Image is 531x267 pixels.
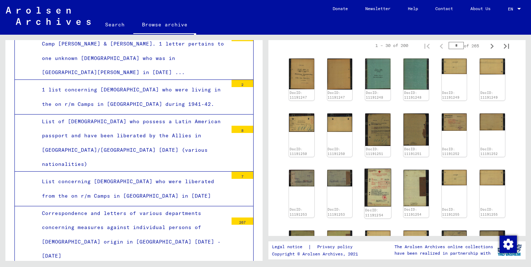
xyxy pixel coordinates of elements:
a: DocID: 11191248 [366,91,383,100]
a: DocID: 11191254 [404,207,422,216]
a: DocID: 11191249 [480,91,498,100]
img: 002.jpg [480,231,505,248]
img: 002.jpg [480,170,505,185]
img: 001.jpg [289,231,314,253]
img: 002.jpg [403,170,429,206]
img: 001.jpg [442,59,467,74]
p: Copyright © Arolsen Archives, 2021 [272,251,361,257]
a: DocID: 11191247 [290,91,307,100]
img: yv_logo.png [496,241,523,259]
div: 2 [232,80,253,87]
img: 002.jpg [327,59,353,90]
a: DocID: 11191252 [480,147,498,156]
span: EN [508,7,516,12]
img: Change consent [500,236,517,253]
img: 002.jpg [327,113,353,132]
div: Correspondence and letters of various departments concerning measures against individual persons ... [36,206,228,263]
a: DocID: 11191247 [328,91,345,100]
div: List concerning [DEMOGRAPHIC_DATA] who were liberated from the on r/m Camps in [GEOGRAPHIC_DATA] ... [36,175,228,203]
img: 002.jpg [327,170,353,186]
a: Search [96,16,133,33]
div: 267 [232,218,253,225]
img: 001.jpg [442,170,467,185]
img: 002.jpg [480,59,505,74]
img: 001.jpg [289,59,314,89]
div: 1 – 30 of 200 [375,42,408,49]
img: 001.jpg [442,231,467,248]
a: DocID: 11191253 [328,207,345,216]
a: DocID: 11191249 [442,91,459,100]
button: Previous page [434,38,449,53]
a: Legal notice [272,243,308,251]
a: DocID: 11191252 [442,147,459,156]
a: DocID: 11191255 [480,207,498,216]
img: 001.jpg [365,59,390,89]
div: of 265 [449,42,485,49]
a: Browse archive [133,16,196,35]
a: DocID: 11191251 [366,147,383,156]
p: have been realized in partnership with [394,250,493,257]
img: 002.jpg [403,59,429,90]
a: DocID: 11191250 [290,147,307,156]
img: 002.jpg [403,231,429,246]
img: 001.jpg [442,113,467,130]
img: 001.jpg [289,113,314,132]
img: 002.jpg [480,113,505,130]
a: DocID: 11191255 [442,207,459,216]
div: 8 [232,126,253,133]
div: 7 [232,172,253,179]
img: Arolsen_neg.svg [6,7,91,25]
img: 002.jpg [403,113,429,146]
a: DocID: 11191254 [365,208,383,218]
img: 001.jpg [365,231,390,246]
a: DocID: 11191250 [328,147,345,156]
img: 002.jpg [327,231,353,254]
div: 1 list concerning [DEMOGRAPHIC_DATA] who were living in the on r/m Camps in [GEOGRAPHIC_DATA] dur... [36,83,228,111]
a: DocID: 11191251 [404,147,422,156]
img: 001.jpg [289,170,314,186]
a: Privacy policy [311,243,361,251]
div: List of [DEMOGRAPHIC_DATA] who possess a Latin American passport and have been liberated by the A... [36,115,228,171]
a: DocID: 11191248 [404,91,422,100]
button: Next page [485,38,499,53]
div: 1 list concerning a/m nationals who were liberated in Camp [PERSON_NAME] & [PERSON_NAME]. 1 lette... [36,23,228,79]
p: The Arolsen Archives online collections [394,244,493,250]
button: Last page [499,38,514,53]
div: | [272,243,361,251]
button: First page [420,38,434,53]
img: 001.jpg [365,169,391,207]
img: 001.jpg [365,113,390,146]
a: DocID: 11191253 [290,207,307,216]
